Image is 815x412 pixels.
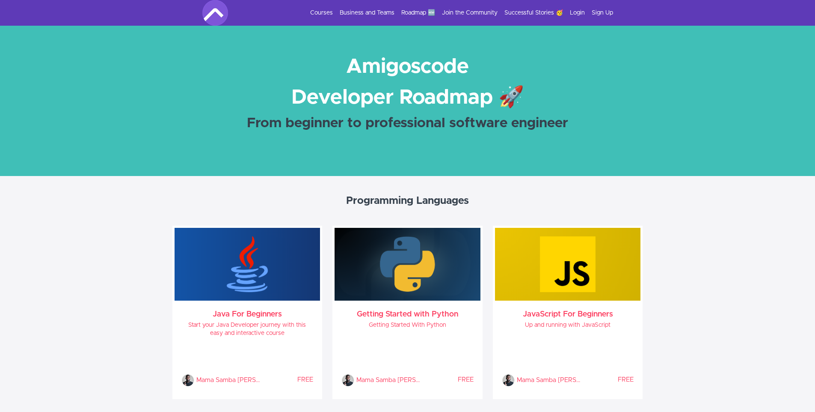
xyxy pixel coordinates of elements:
[401,9,435,17] a: Roadmap 🆕
[442,9,498,17] a: Join the Community
[175,228,320,301] img: NteUOcLPSH6S48umffks_java.png
[517,374,581,387] p: Mama Samba Braima Nelson
[340,9,394,17] a: Business and Teams
[570,9,585,17] a: Login
[181,311,314,318] h3: Java For Beginners
[181,374,194,387] img: Mama Samba Braima Nelson
[356,374,421,387] p: Mama Samba Braima Nelson
[495,228,641,397] a: JavaScript For Beginners Up and running with JavaScript Mama Samba Braima Nelson Mama Samba [PERS...
[592,9,613,17] a: Sign Up
[504,9,563,17] a: Successful Stories 🥳
[181,321,314,337] h4: Start your Java Developer journey with this easy and interactive course
[421,376,473,384] p: FREE
[335,228,480,301] img: 6CjissJ6SPiMDLzDFPxf_python.png
[581,376,634,384] p: FREE
[341,311,474,318] h3: Getting Started with Python
[346,196,469,206] strong: Programming Languages
[502,311,634,318] h3: JavaScript For Beginners
[335,228,480,397] a: Getting Started with Python Getting Started With Python Mama Samba Braima Nelson Mama Samba [PERS...
[196,374,261,387] p: Mama Samba Braima Nelson
[346,57,469,77] strong: Amigoscode
[495,228,641,301] img: dARM9lWHSKGAJQimgAyp_javascript.png
[261,376,313,384] p: FREE
[341,321,474,329] h4: Getting Started With Python
[502,321,634,329] h4: Up and running with JavaScript
[175,228,320,397] a: Java For Beginners Start your Java Developer journey with this easy and interactive course Mama S...
[502,374,515,387] img: Mama Samba Braima Nelson
[341,374,354,387] img: Mama Samba Braima Nelson
[291,87,524,108] strong: Developer Roadmap 🚀
[247,116,568,130] strong: From beginner to professional software engineer
[310,9,333,17] a: Courses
